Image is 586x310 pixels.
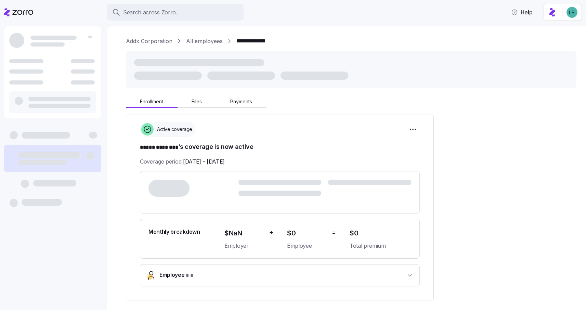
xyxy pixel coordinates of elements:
[140,264,419,286] button: Employee* *
[140,99,163,104] span: Enrollment
[567,7,577,18] img: 55738f7c4ee29e912ff6c7eae6e0401b
[123,8,180,17] span: Search across Zorro...
[186,37,223,46] a: All employees
[140,157,225,166] span: Coverage period
[350,228,411,239] span: $0
[224,228,264,239] span: $NaN
[230,99,252,104] span: Payments
[287,228,326,239] span: $0
[506,5,538,19] button: Help
[148,228,200,236] span: Monthly breakdown
[159,271,193,280] span: Employee
[107,4,244,21] button: Search across Zorro...
[192,99,202,104] span: Files
[140,142,420,152] h1: 's coverage is now active
[350,242,411,250] span: Total premium
[332,228,336,237] span: =
[183,157,225,166] span: [DATE] - [DATE]
[269,228,273,237] span: +
[126,37,172,46] a: Addx Corporation
[287,242,326,250] span: Employee
[511,8,533,16] span: Help
[224,242,264,250] span: Employer
[155,126,192,133] span: Active coverage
